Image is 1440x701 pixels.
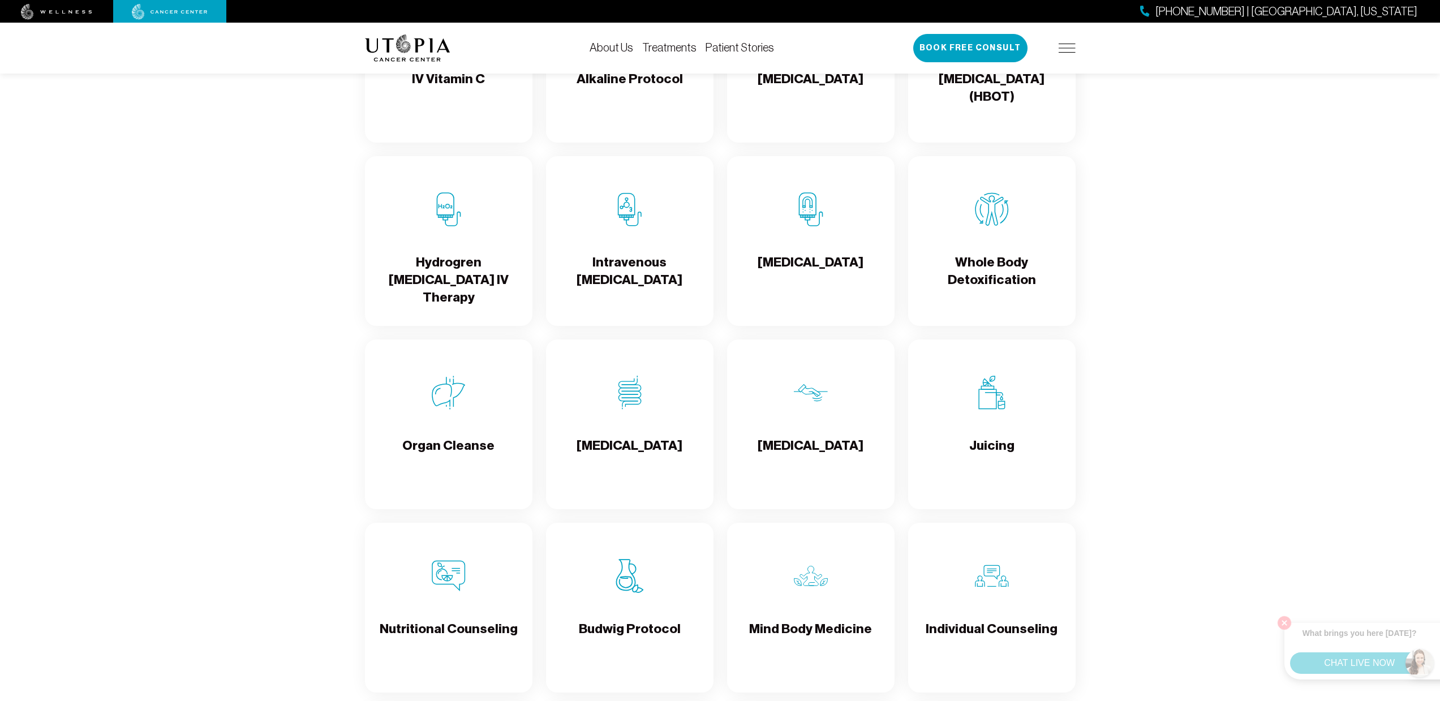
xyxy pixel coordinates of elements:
[365,339,532,509] a: Organ CleanseOrgan Cleanse
[613,192,647,226] img: Intravenous Ozone Therapy
[794,192,828,226] img: Chelation Therapy
[727,339,895,509] a: Lymphatic Massage[MEDICAL_DATA]
[432,192,466,226] img: Hydrogren Peroxide IV Therapy
[577,70,683,107] h4: Alkaline Protocol
[613,559,647,593] img: Budwig Protocol
[727,523,895,693] a: Mind Body MedicineMind Body Medicine
[758,253,863,290] h4: [MEDICAL_DATA]
[1155,3,1417,20] span: [PHONE_NUMBER] | [GEOGRAPHIC_DATA], [US_STATE]
[758,437,863,474] h4: [MEDICAL_DATA]
[706,41,774,54] a: Patient Stories
[365,35,450,62] img: logo
[577,437,682,474] h4: [MEDICAL_DATA]
[727,156,895,326] a: Chelation Therapy[MEDICAL_DATA]
[758,70,863,107] h4: [MEDICAL_DATA]
[365,156,532,326] a: Hydrogren Peroxide IV TherapyHydrogren [MEDICAL_DATA] IV Therapy
[432,376,466,410] img: Organ Cleanse
[975,192,1009,226] img: Whole Body Detoxification
[546,156,713,326] a: Intravenous Ozone TherapyIntravenous [MEDICAL_DATA]
[402,437,495,474] h4: Organ Cleanse
[975,559,1009,593] img: Individual Counseling
[613,376,647,410] img: Colon Therapy
[579,620,681,657] h4: Budwig Protocol
[555,253,704,290] h4: Intravenous [MEDICAL_DATA]
[412,70,485,107] h4: IV Vitamin C
[908,339,1076,509] a: JuicingJuicing
[969,437,1015,474] h4: Juicing
[794,376,828,410] img: Lymphatic Massage
[908,523,1076,693] a: Individual CounselingIndividual Counseling
[374,253,523,307] h4: Hydrogren [MEDICAL_DATA] IV Therapy
[590,41,633,54] a: About Us
[380,620,518,657] h4: Nutritional Counseling
[546,523,713,693] a: Budwig ProtocolBudwig Protocol
[432,559,466,593] img: Nutritional Counseling
[365,523,532,693] a: Nutritional CounselingNutritional Counseling
[21,4,92,20] img: wellness
[132,4,208,20] img: cancer center
[1140,3,1417,20] a: [PHONE_NUMBER] | [GEOGRAPHIC_DATA], [US_STATE]
[917,70,1067,107] h4: [MEDICAL_DATA] (HBOT)
[913,34,1028,62] button: Book Free Consult
[546,339,713,509] a: Colon Therapy[MEDICAL_DATA]
[642,41,697,54] a: Treatments
[794,559,828,593] img: Mind Body Medicine
[917,253,1067,290] h4: Whole Body Detoxification
[908,156,1076,326] a: Whole Body DetoxificationWhole Body Detoxification
[975,376,1009,410] img: Juicing
[749,620,872,657] h4: Mind Body Medicine
[926,620,1058,657] h4: Individual Counseling
[1059,44,1076,53] img: icon-hamburger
